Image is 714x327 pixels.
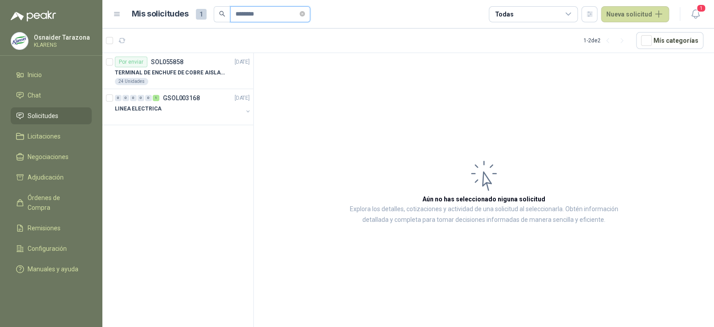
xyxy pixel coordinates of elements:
[145,95,152,101] div: 0
[28,264,78,274] span: Manuales y ayuda
[115,57,147,67] div: Por enviar
[601,6,669,22] button: Nueva solicitud
[11,33,28,49] img: Company Logo
[11,148,92,165] a: Negociaciones
[115,78,148,85] div: 24 Unidades
[11,220,92,237] a: Remisiones
[11,240,92,257] a: Configuración
[11,261,92,278] a: Manuales y ayuda
[122,95,129,101] div: 0
[115,105,162,113] p: LINEA ELECTRICA
[28,223,61,233] span: Remisiones
[300,11,305,16] span: close-circle
[28,70,42,80] span: Inicio
[636,32,703,49] button: Mís categorías
[132,8,189,20] h1: Mis solicitudes
[151,59,183,65] p: SOL055858
[28,90,41,100] span: Chat
[687,6,703,22] button: 1
[163,95,200,101] p: GSOL003168
[11,107,92,124] a: Solicitudes
[153,95,159,101] div: 1
[115,69,226,77] p: TERMINAL DE ENCHUFE DE COBRE AISLADO PARA 12AWG
[422,194,545,204] h3: Aún no has seleccionado niguna solicitud
[11,11,56,21] img: Logo peakr
[11,87,92,104] a: Chat
[584,33,629,48] div: 1 - 2 de 2
[28,193,83,213] span: Órdenes de Compra
[343,204,625,225] p: Explora los detalles, cotizaciones y actividad de una solicitud al seleccionarla. Obtén informaci...
[28,131,61,141] span: Licitaciones
[115,95,122,101] div: 0
[219,11,225,17] span: search
[34,34,90,41] p: Osnaider Tarazona
[495,9,513,19] div: Todas
[196,9,207,20] span: 1
[235,58,250,66] p: [DATE]
[28,244,67,253] span: Configuración
[696,4,706,12] span: 1
[115,93,252,121] a: 0 0 0 0 0 1 GSOL003168[DATE] LINEA ELECTRICA
[11,128,92,145] a: Licitaciones
[28,111,58,121] span: Solicitudes
[11,169,92,186] a: Adjudicación
[300,10,305,18] span: close-circle
[28,152,69,162] span: Negociaciones
[102,53,253,89] a: Por enviarSOL055858[DATE] TERMINAL DE ENCHUFE DE COBRE AISLADO PARA 12AWG24 Unidades
[11,189,92,216] a: Órdenes de Compra
[235,94,250,102] p: [DATE]
[34,42,90,48] p: KLARENS
[130,95,137,101] div: 0
[138,95,144,101] div: 0
[28,172,64,182] span: Adjudicación
[11,66,92,83] a: Inicio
